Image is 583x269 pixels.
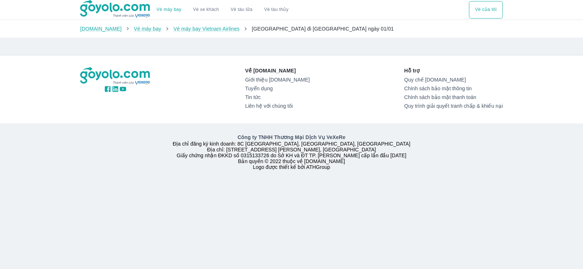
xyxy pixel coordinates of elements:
a: Vé tàu lửa [225,1,258,19]
img: logo [80,67,151,85]
a: Vé máy bay [157,7,181,12]
a: Tin tức [245,94,310,100]
div: choose transportation mode [469,1,503,19]
p: Công ty TNHH Thương Mại Dịch Vụ VeXeRe [82,134,501,141]
div: Địa chỉ đăng ký kinh doanh: 8C [GEOGRAPHIC_DATA], [GEOGRAPHIC_DATA], [GEOGRAPHIC_DATA] Địa chỉ: [... [76,134,507,170]
button: Vé của tôi [469,1,503,19]
button: Vé tàu thủy [258,1,294,19]
a: Vé máy bay Vietnam Airlines [173,26,240,32]
a: Chính sách bảo mật thanh toán [404,94,503,100]
span: [GEOGRAPHIC_DATA] đi [GEOGRAPHIC_DATA] ngày 01/01 [252,26,394,32]
a: Liên hệ với chúng tôi [245,103,310,109]
a: [DOMAIN_NAME] [80,26,122,32]
a: Chính sách bảo mật thông tin [404,86,503,91]
a: Vé xe khách [193,7,219,12]
a: Tuyển dụng [245,86,310,91]
div: choose transportation mode [151,1,294,19]
a: Giới thiệu [DOMAIN_NAME] [245,77,310,83]
a: Quy chế [DOMAIN_NAME] [404,77,503,83]
p: Hỗ trợ [404,67,503,74]
nav: breadcrumb [80,25,503,32]
a: Quy trình giải quyết tranh chấp & khiếu nại [404,103,503,109]
a: Vé máy bay [134,26,161,32]
p: Về [DOMAIN_NAME] [245,67,310,74]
